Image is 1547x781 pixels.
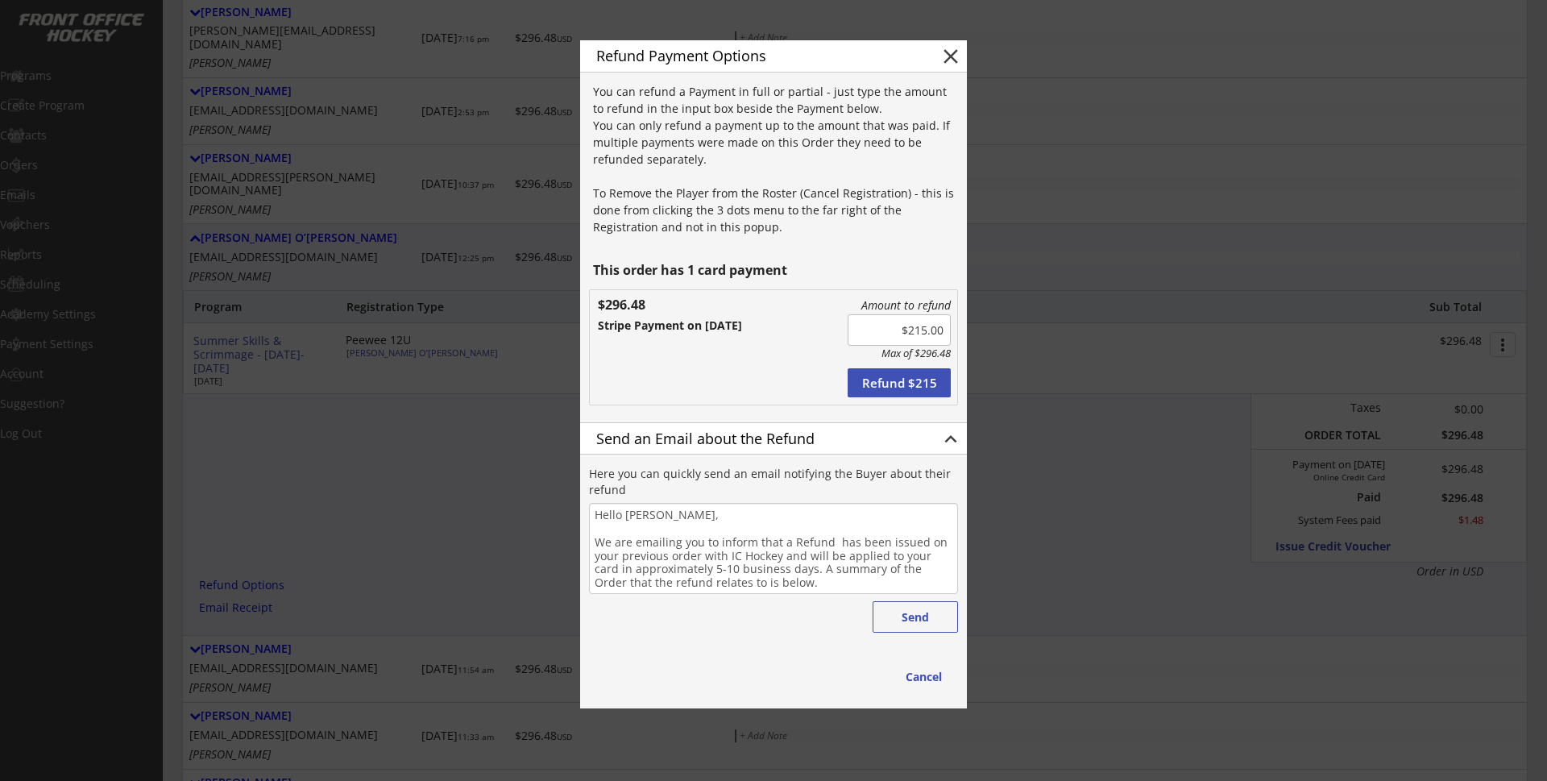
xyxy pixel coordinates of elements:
[939,44,963,69] button: close
[890,662,958,692] button: Cancel
[848,299,951,313] div: Amount to refund
[598,298,679,311] div: $296.48
[939,427,963,451] button: keyboard_arrow_up
[596,48,914,63] div: Refund Payment Options
[598,320,829,331] div: Stripe Payment on [DATE]
[848,347,951,360] div: Max of $296.48
[593,83,958,235] div: You can refund a Payment in full or partial - just type the amount to refund in the input box bes...
[848,314,951,346] input: Amount to refund
[848,368,951,397] button: Refund $215
[589,466,958,497] div: Here you can quickly send an email notifying the Buyer about their refund
[873,601,958,633] button: Send
[593,264,958,276] div: This order has 1 card payment
[596,431,914,446] div: Send an Email about the Refund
